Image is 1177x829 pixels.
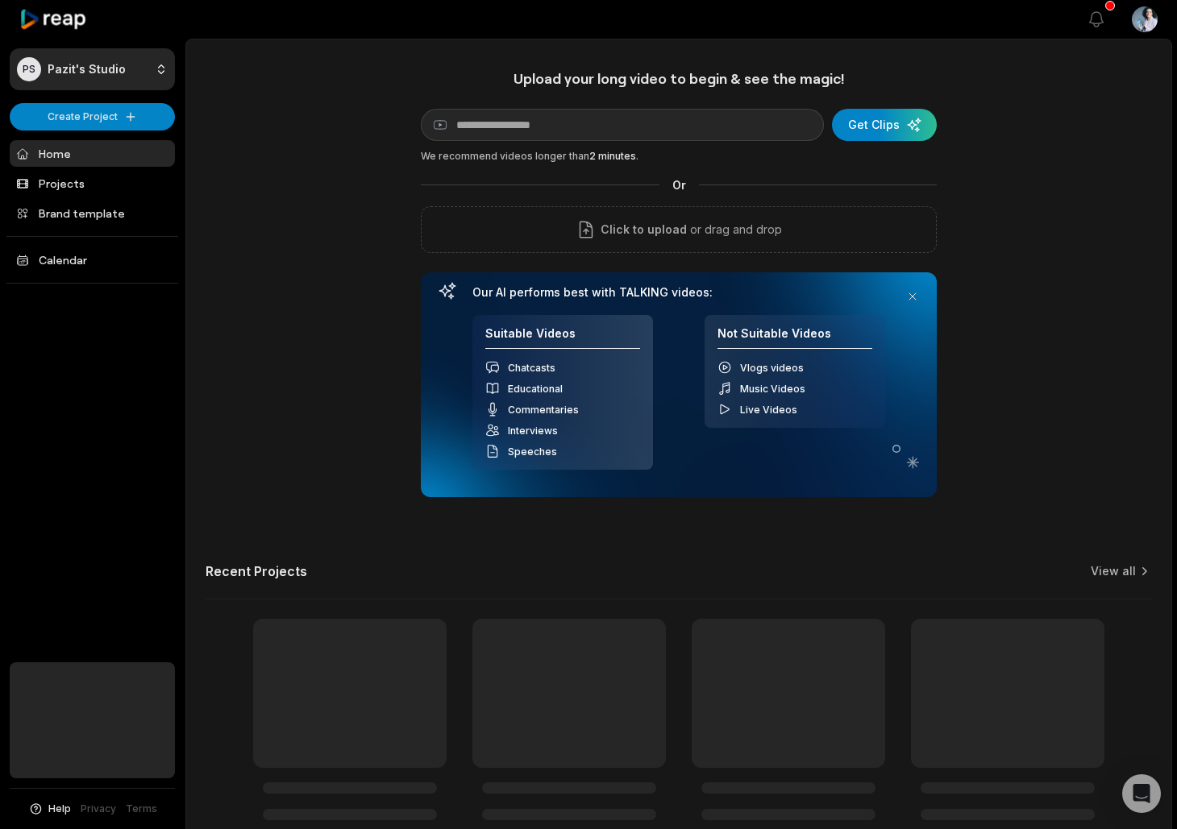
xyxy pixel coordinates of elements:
[659,176,699,193] span: Or
[421,69,937,88] h1: Upload your long video to begin & see the magic!
[48,62,126,77] p: Pazit's Studio
[28,802,71,816] button: Help
[206,563,307,579] h2: Recent Projects
[740,362,804,374] span: Vlogs videos
[472,285,885,300] h3: Our AI performs best with TALKING videos:
[508,383,563,395] span: Educational
[508,362,555,374] span: Chatcasts
[508,446,557,458] span: Speeches
[10,200,175,226] a: Brand template
[10,247,175,273] a: Calendar
[17,57,41,81] div: PS
[81,802,116,816] a: Privacy
[48,802,71,816] span: Help
[740,383,805,395] span: Music Videos
[1122,774,1161,813] div: Open Intercom Messenger
[10,170,175,197] a: Projects
[10,140,175,167] a: Home
[740,404,797,416] span: Live Videos
[687,220,782,239] p: or drag and drop
[508,404,579,416] span: Commentaries
[1091,563,1136,579] a: View all
[589,150,636,162] span: 2 minutes
[508,425,558,437] span: Interviews
[485,326,640,350] h4: Suitable Videos
[10,103,175,131] button: Create Project
[126,802,157,816] a: Terms
[601,220,687,239] span: Click to upload
[421,149,937,164] div: We recommend videos longer than .
[832,109,937,141] button: Get Clips
[717,326,872,350] h4: Not Suitable Videos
